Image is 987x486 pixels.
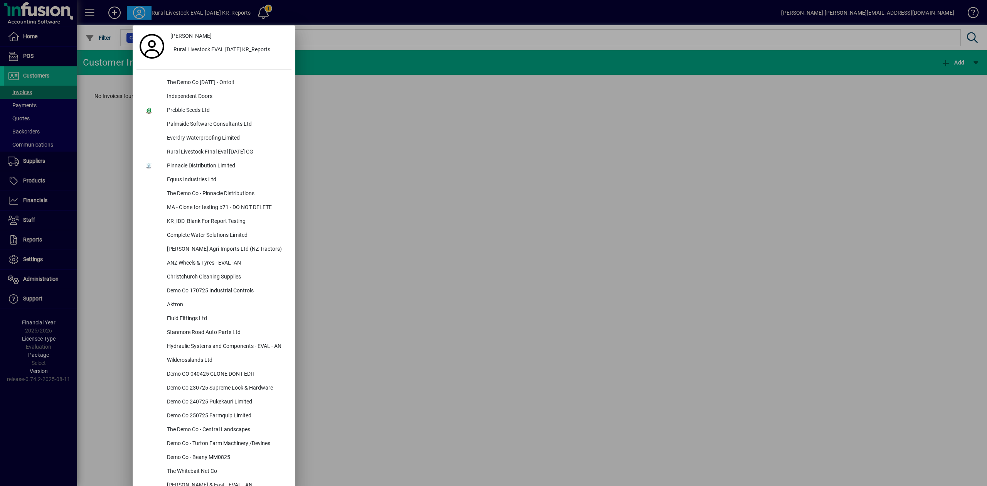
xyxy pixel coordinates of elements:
button: Demo CO 040425 CLONE DONT EDIT [136,368,291,381]
button: Demo Co 230725 Supreme Lock & Hardware [136,381,291,395]
button: ANZ Wheels & Tyres - EVAL -AN [136,256,291,270]
button: Demo Co 250725 Farmquip Limited [136,409,291,423]
div: ANZ Wheels & Tyres - EVAL -AN [161,256,291,270]
button: Hydraulic Systems and Components - EVAL - AN [136,340,291,354]
button: Wildcrosslands Ltd [136,354,291,368]
div: Equus Industries Ltd [161,173,291,187]
div: The Demo Co - Pinnacle Distributions [161,187,291,201]
div: The Demo Co - Central Landscapes [161,423,291,437]
div: Prebble Seeds Ltd [161,104,291,118]
div: Fluid Fittings Ltd [161,312,291,326]
button: Rural Livestock EVAL [DATE] KR_Reports [167,43,291,57]
button: Demo Co - Beany MM0825 [136,451,291,465]
div: Demo Co - Turton Farm Machinery /Devines [161,437,291,451]
div: Demo Co 240725 Pukekauri Limited [161,395,291,409]
span: [PERSON_NAME] [170,32,212,40]
button: KR_IDD_Blank For Report Testing [136,215,291,229]
div: Demo Co - Beany MM0825 [161,451,291,465]
button: Aktron [136,298,291,312]
button: Equus Industries Ltd [136,173,291,187]
button: Pinnacle Distribution Limited [136,159,291,173]
button: Demo Co - Turton Farm Machinery /Devines [136,437,291,451]
div: Pinnacle Distribution Limited [161,159,291,173]
div: Demo CO 040425 CLONE DONT EDIT [161,368,291,381]
div: Christchurch Cleaning Supplies [161,270,291,284]
button: Stanmore Road Auto Parts Ltd [136,326,291,340]
div: Palmside Software Consultants Ltd [161,118,291,132]
div: Demo Co 170725 Industrial Controls [161,284,291,298]
div: Rural Livestock FInal Eval [DATE] CG [161,145,291,159]
button: The Demo Co [DATE] - Ontoit [136,76,291,90]
button: [PERSON_NAME] Agri-Imports Ltd (NZ Tractors) [136,243,291,256]
button: Demo Co 170725 Industrial Controls [136,284,291,298]
button: Palmside Software Consultants Ltd [136,118,291,132]
button: Fluid Fittings Ltd [136,312,291,326]
button: Complete Water Solutions Limited [136,229,291,243]
div: The Whitebait Net Co [161,465,291,479]
div: Hydraulic Systems and Components - EVAL - AN [161,340,291,354]
button: Christchurch Cleaning Supplies [136,270,291,284]
button: Independent Doors [136,90,291,104]
div: Complete Water Solutions Limited [161,229,291,243]
div: Everdry Waterproofing Limited [161,132,291,145]
div: Demo Co 230725 Supreme Lock & Hardware [161,381,291,395]
a: Profile [136,39,167,53]
button: MA - Clone for testing b71 - DO NOT DELETE [136,201,291,215]
div: MA - Clone for testing b71 - DO NOT DELETE [161,201,291,215]
div: Demo Co 250725 Farmquip Limited [161,409,291,423]
div: Independent Doors [161,90,291,104]
button: The Demo Co - Central Landscapes [136,423,291,437]
button: The Demo Co - Pinnacle Distributions [136,187,291,201]
div: [PERSON_NAME] Agri-Imports Ltd (NZ Tractors) [161,243,291,256]
button: The Whitebait Net Co [136,465,291,479]
button: Prebble Seeds Ltd [136,104,291,118]
button: Demo Co 240725 Pukekauri Limited [136,395,291,409]
div: KR_IDD_Blank For Report Testing [161,215,291,229]
div: Wildcrosslands Ltd [161,354,291,368]
button: Everdry Waterproofing Limited [136,132,291,145]
div: The Demo Co [DATE] - Ontoit [161,76,291,90]
a: [PERSON_NAME] [167,29,291,43]
button: Rural Livestock FInal Eval [DATE] CG [136,145,291,159]
div: Stanmore Road Auto Parts Ltd [161,326,291,340]
div: Aktron [161,298,291,312]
